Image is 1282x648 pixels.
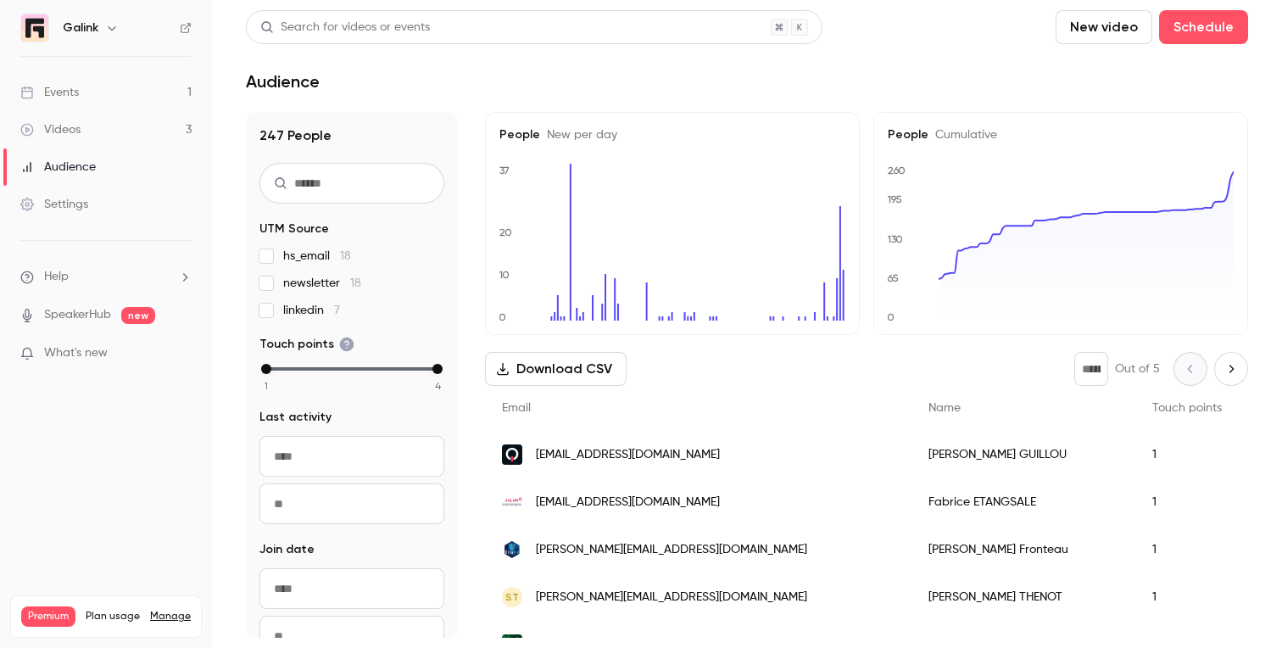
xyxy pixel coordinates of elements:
[259,126,444,146] h1: 247 People
[246,71,320,92] h1: Audience
[887,311,895,323] text: 0
[259,483,444,524] input: To
[63,20,98,36] h6: Galink
[20,159,96,176] div: Audience
[1152,402,1222,414] span: Touch points
[21,606,75,627] span: Premium
[540,129,617,141] span: New per day
[21,14,48,42] img: Galink
[928,129,997,141] span: Cumulative
[283,248,351,265] span: hs_email
[44,306,111,324] a: SpeakerHub
[536,494,720,511] span: [EMAIL_ADDRESS][DOMAIN_NAME]
[1135,526,1239,573] div: 1
[334,304,340,316] span: 7
[887,233,903,245] text: 130
[485,352,627,386] button: Download CSV
[1159,10,1248,44] button: Schedule
[20,196,88,213] div: Settings
[505,589,519,605] span: ST
[1135,431,1239,478] div: 1
[888,165,906,176] text: 260
[86,610,140,623] span: Plan usage
[911,526,1135,573] div: [PERSON_NAME] Fronteau
[499,226,512,238] text: 20
[1135,478,1239,526] div: 1
[20,121,81,138] div: Videos
[536,589,807,606] span: [PERSON_NAME][EMAIL_ADDRESS][DOMAIN_NAME]
[44,268,69,286] span: Help
[259,409,332,426] span: Last activity
[536,446,720,464] span: [EMAIL_ADDRESS][DOMAIN_NAME]
[259,541,315,558] span: Join date
[20,84,79,101] div: Events
[502,492,522,512] img: shlmr.fr
[502,539,522,560] img: citalid.com
[283,275,361,292] span: newsletter
[1056,10,1152,44] button: New video
[499,311,506,323] text: 0
[499,165,510,176] text: 37
[502,444,522,465] img: iqo.eu
[259,568,444,609] input: From
[44,344,108,362] span: What's new
[283,302,340,319] span: linkedin
[435,378,441,394] span: 4
[259,221,329,237] span: UTM Source
[1115,360,1160,377] p: Out of 5
[911,478,1135,526] div: Fabrice ETANGSALE
[261,364,271,374] div: min
[887,272,899,284] text: 65
[928,402,961,414] span: Name
[340,250,351,262] span: 18
[911,573,1135,621] div: [PERSON_NAME] THENOT
[259,436,444,477] input: From
[502,402,531,414] span: Email
[121,307,155,324] span: new
[260,19,430,36] div: Search for videos or events
[499,126,845,143] h5: People
[20,268,192,286] li: help-dropdown-opener
[888,126,1234,143] h5: People
[887,193,902,205] text: 195
[499,269,510,281] text: 10
[265,378,268,394] span: 1
[150,610,191,623] a: Manage
[259,336,354,353] span: Touch points
[911,431,1135,478] div: [PERSON_NAME] GUILLOU
[1214,352,1248,386] button: Next page
[1135,573,1239,621] div: 1
[536,541,807,559] span: [PERSON_NAME][EMAIL_ADDRESS][DOMAIN_NAME]
[350,277,361,289] span: 18
[171,346,192,361] iframe: Noticeable Trigger
[432,364,443,374] div: max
